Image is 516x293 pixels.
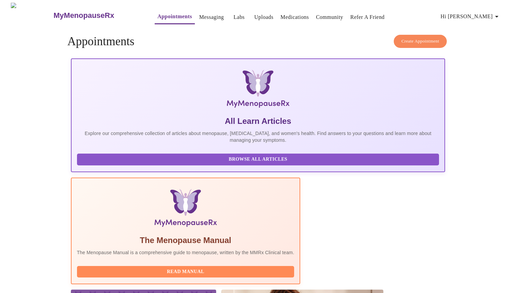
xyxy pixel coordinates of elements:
[77,235,294,246] h5: The Menopause Manual
[394,35,447,48] button: Create Appointment
[157,12,192,21] a: Appointments
[281,12,309,22] a: Medications
[111,189,260,230] img: Menopause Manual
[199,12,224,22] a: Messaging
[254,12,274,22] a: Uploads
[84,268,288,276] span: Read Manual
[438,10,504,23] button: Hi [PERSON_NAME]
[77,156,441,162] a: Browse All Articles
[84,155,433,164] span: Browse All Articles
[77,268,296,274] a: Read Manual
[228,10,250,24] button: Labs
[252,10,276,24] button: Uploads
[77,249,294,256] p: The Menopause Manual is a comprehensive guide to menopause, written by the MMRx Clinical team.
[53,4,141,27] a: MyMenopauseRx
[77,130,439,143] p: Explore our comprehensive collection of articles about menopause, [MEDICAL_DATA], and women's hea...
[278,10,312,24] button: Medications
[155,10,195,24] button: Appointments
[234,12,245,22] a: Labs
[402,37,439,45] span: Create Appointment
[350,12,385,22] a: Refer a Friend
[313,10,346,24] button: Community
[54,11,114,20] h3: MyMenopauseRx
[197,10,227,24] button: Messaging
[77,266,294,278] button: Read Manual
[11,3,53,28] img: MyMenopauseRx Logo
[133,70,383,110] img: MyMenopauseRx Logo
[77,116,439,127] h5: All Learn Articles
[347,10,387,24] button: Refer a Friend
[77,154,439,165] button: Browse All Articles
[68,35,449,48] h4: Appointments
[441,12,501,21] span: Hi [PERSON_NAME]
[316,12,343,22] a: Community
